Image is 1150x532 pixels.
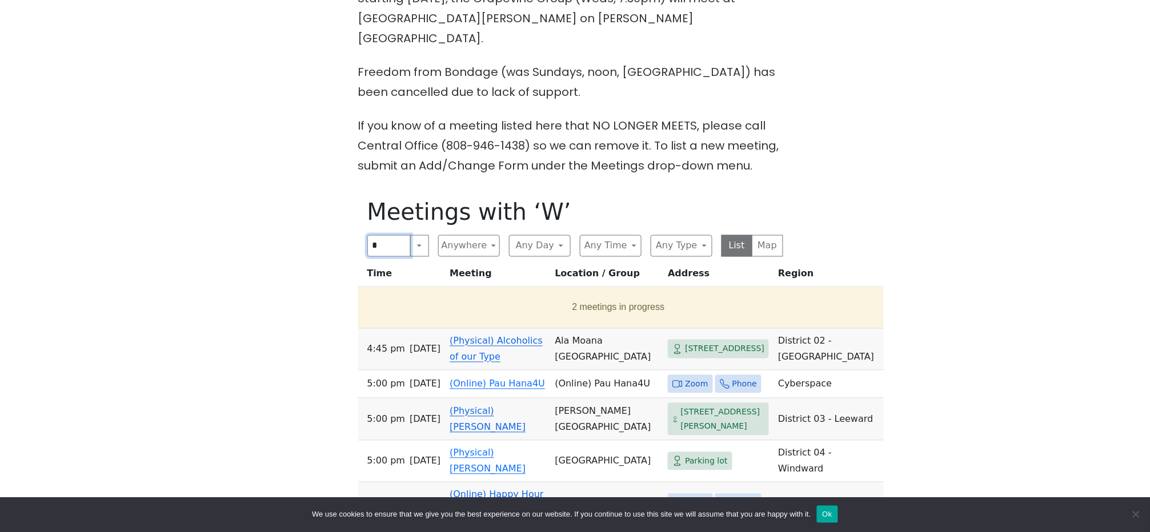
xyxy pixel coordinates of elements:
a: (Online) Happy Hour Waikiki [450,489,543,516]
h1: Meetings with ‘W’ [367,199,783,226]
input: Search [367,235,411,257]
span: [STREET_ADDRESS] [685,342,764,356]
span: Zoom [685,377,708,392]
button: Any Type [651,235,712,257]
th: Time [358,266,446,287]
td: Cyberspace [774,370,883,399]
span: 5:00 PM [367,376,406,392]
th: Address [663,266,774,287]
td: [GEOGRAPHIC_DATA] [551,441,664,482]
td: Cyberspace [774,482,883,524]
button: Anywhere [438,235,500,257]
span: 5:30 PM [367,495,406,511]
button: List [722,235,753,257]
span: Phone [732,377,757,392]
button: Any Time [580,235,642,257]
th: Meeting [445,266,550,287]
button: Any Day [509,235,571,257]
span: [DATE] [410,453,440,469]
a: (Physical) [PERSON_NAME] [450,406,526,433]
span: [STREET_ADDRESS][PERSON_NAME] [681,405,765,433]
td: District 04 - Windward [774,441,883,482]
span: We use cookies to ensure that we give you the best experience on our website. If you continue to ... [312,509,811,520]
button: Map [752,235,783,257]
td: Ala Moana [GEOGRAPHIC_DATA] [551,329,664,370]
span: 5:00 PM [367,453,406,469]
td: [PERSON_NAME][GEOGRAPHIC_DATA] [551,398,664,441]
span: Phone [732,496,757,510]
td: District 03 - Leeward [774,398,883,441]
span: No [1130,509,1141,520]
span: [DATE] [410,412,440,428]
span: 5:00 PM [367,412,406,428]
a: (Physical) [PERSON_NAME] [450,448,526,474]
th: Location / Group [551,266,664,287]
button: 2 meetings in progress [363,292,875,324]
span: [DATE] [410,341,440,357]
span: Zoom [685,496,708,510]
span: [DATE] [410,376,440,392]
p: If you know of a meeting listed here that NO LONGER MEETS, please call Central Office (808-946-14... [358,116,792,176]
a: (Physical) Alcoholics of our Type [450,336,543,362]
span: 4:45 PM [367,341,406,357]
button: Search [410,235,428,257]
td: (Online) Pau Hana4U [551,370,664,399]
button: Ok [817,506,838,523]
span: [DATE] [410,495,440,511]
a: (Online) Pau Hana4U [450,378,545,389]
p: Freedom from Bondage (was Sundays, noon, [GEOGRAPHIC_DATA]) has been cancelled due to lack of sup... [358,62,792,102]
span: Parking lot [685,454,727,469]
td: District 02 - [GEOGRAPHIC_DATA] [774,329,883,370]
th: Region [774,266,883,287]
